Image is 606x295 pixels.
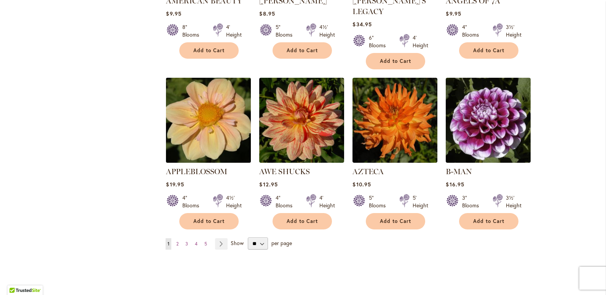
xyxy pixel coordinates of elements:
button: Add to Cart [366,53,425,69]
button: Add to Cart [179,213,239,229]
a: 2 [174,238,180,250]
div: 4' Height [413,34,428,49]
a: B-MAN [446,157,531,164]
span: Show [231,239,244,247]
a: AWE SHUCKS [259,167,310,176]
a: 3 [183,238,190,250]
span: Add to Cart [193,218,225,224]
span: $12.95 [259,181,277,188]
div: 4½' Height [319,23,335,38]
div: 4' Height [319,194,335,209]
span: Add to Cart [473,218,504,224]
a: B-MAN [446,167,472,176]
div: 4" Blooms [182,194,204,209]
div: 8" Blooms [182,23,204,38]
iframe: Launch Accessibility Center [6,268,27,289]
div: 3" Blooms [462,194,483,209]
img: AWE SHUCKS [259,78,344,163]
span: Add to Cart [287,47,318,54]
a: APPLEBLOSSOM [166,157,251,164]
span: $19.95 [166,181,184,188]
div: 5' Height [413,194,428,209]
div: 3½' Height [506,194,521,209]
button: Add to Cart [179,42,239,59]
div: 4' Height [226,23,242,38]
div: 5" Blooms [369,194,390,209]
span: $9.95 [166,10,181,17]
span: Add to Cart [287,218,318,224]
div: 4" Blooms [462,23,483,38]
button: Add to Cart [459,42,518,59]
span: Add to Cart [193,47,225,54]
a: AWE SHUCKS [259,157,344,164]
span: 5 [204,241,207,247]
a: AZTECA [352,157,437,164]
span: 2 [176,241,179,247]
a: AZTECA [352,167,384,176]
button: Add to Cart [273,42,332,59]
div: 6" Blooms [369,34,390,49]
span: 3 [185,241,188,247]
span: $8.95 [259,10,275,17]
span: 4 [195,241,198,247]
img: AZTECA [352,78,437,163]
button: Add to Cart [366,213,425,229]
a: 5 [203,238,209,250]
a: 4 [193,238,199,250]
span: $9.95 [446,10,461,17]
div: 3½' Height [506,23,521,38]
span: 1 [167,241,169,247]
img: APPLEBLOSSOM [164,76,253,165]
div: 4½' Height [226,194,242,209]
span: per page [271,239,292,247]
span: $10.95 [352,181,371,188]
button: Add to Cart [459,213,518,229]
span: Add to Cart [380,58,411,64]
button: Add to Cart [273,213,332,229]
div: 5" Blooms [276,23,297,38]
span: $16.95 [446,181,464,188]
div: 4" Blooms [276,194,297,209]
span: Add to Cart [473,47,504,54]
a: APPLEBLOSSOM [166,167,227,176]
img: B-MAN [446,78,531,163]
span: Add to Cart [380,218,411,224]
span: $34.95 [352,21,372,28]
